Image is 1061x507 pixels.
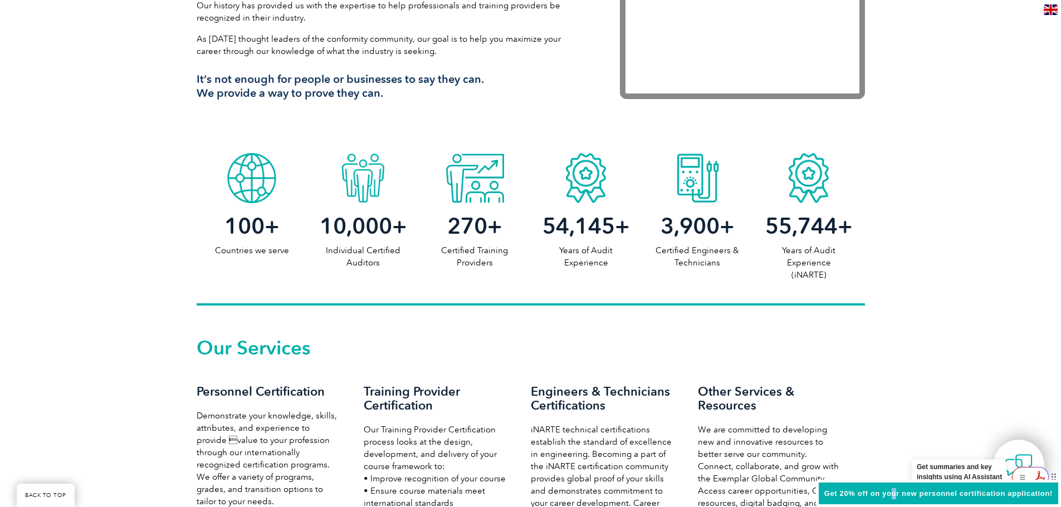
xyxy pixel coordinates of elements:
[197,339,865,357] h2: Our Services
[307,244,419,269] p: Individual Certified Auditors
[530,244,642,269] p: Years of Audit Experience
[197,385,341,398] h3: Personnel Certification
[419,244,530,269] p: Certified Training Providers
[224,213,265,239] span: 100
[197,244,308,257] p: Countries we serve
[661,213,720,239] span: 3,900
[753,217,864,235] h2: +
[542,213,615,239] span: 54,145
[197,33,586,57] p: As [DATE] thought leaders of the conformity community, our goal is to help you maximize your care...
[197,217,308,235] h2: +
[197,72,586,100] h3: It’s not enough for people or businesses to say they can. We provide a way to prove they can.
[753,244,864,281] p: Years of Audit Experience (iNARTE)
[531,385,676,412] h3: Engineers & Technicians Certifications
[447,213,487,239] span: 270
[698,385,843,412] h3: Other Services & Resources
[824,489,1053,498] span: Get 20% off on your new personnel certification application!
[530,217,642,235] h2: +
[320,213,392,239] span: 10,000
[765,213,838,239] span: 55,744
[364,385,509,412] h3: Training Provider Certification
[17,484,75,507] a: BACK TO TOP
[1005,451,1033,479] img: contact-chat.png
[642,217,753,235] h2: +
[1044,4,1058,15] img: en
[642,244,753,269] p: Certified Engineers & Technicians
[307,217,419,235] h2: +
[419,217,530,235] h2: +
